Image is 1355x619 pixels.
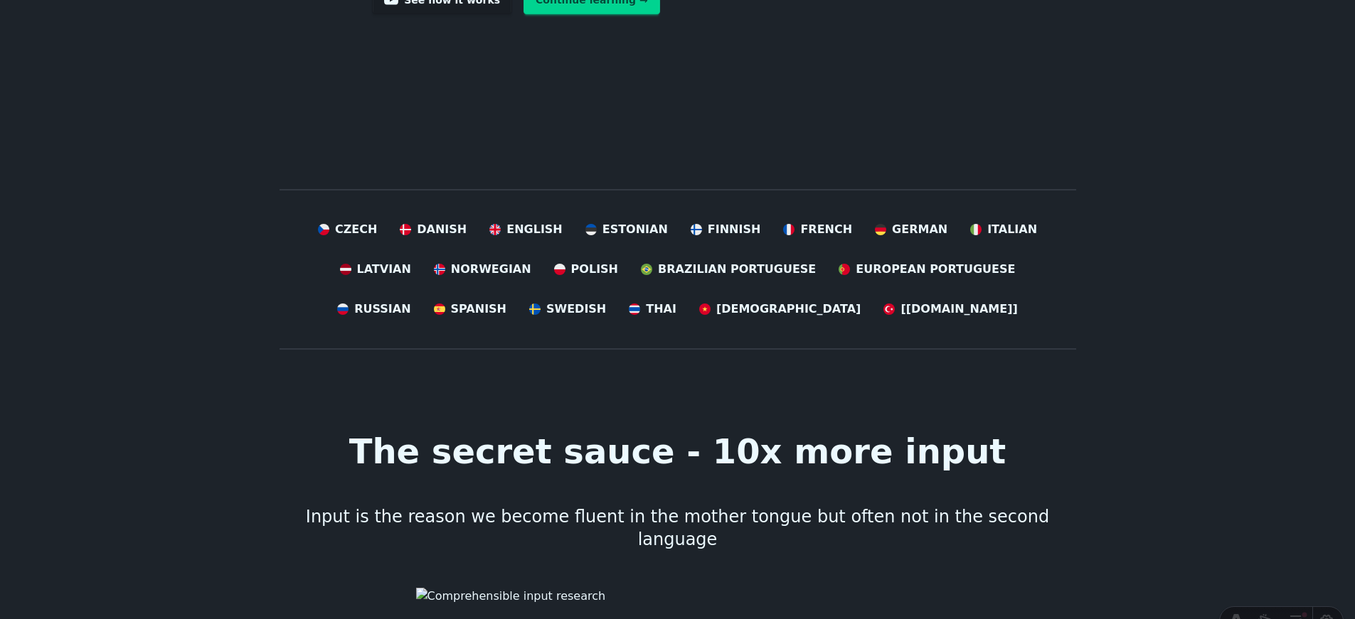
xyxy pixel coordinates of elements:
span: Thai [646,301,676,318]
a: English [489,221,563,238]
a: Latvian [340,261,411,278]
span: Swedish [546,301,606,318]
span: Latvian [357,261,411,278]
span: Czech [335,221,377,238]
a: Estonian [585,221,668,238]
h3: Input is the reason we become fluent in the mother tongue but often not in the second language [291,505,1065,551]
a: Thai [629,301,676,318]
span: European Portuguese [856,261,1015,278]
a: Italian [970,221,1037,238]
a: Norwegian [434,261,531,278]
a: Czech [318,221,377,238]
span: Spanish [451,301,506,318]
span: [[DOMAIN_NAME]] [900,301,1017,318]
a: Finnish [691,221,761,238]
a: French [783,221,852,238]
a: Swedish [529,301,606,318]
a: Russian [337,301,410,318]
a: Brazilian Portuguese [641,261,816,278]
span: German [892,221,947,238]
span: Polish [571,261,618,278]
a: Polish [554,261,618,278]
span: Brazilian Portuguese [658,261,816,278]
a: [DEMOGRAPHIC_DATA] [699,301,861,318]
a: European Portuguese [839,261,1015,278]
span: Danish [417,221,467,238]
h1: The secret sauce - 10x more input [349,434,1006,468]
span: Estonian [602,221,668,238]
a: German [875,221,947,238]
span: Finnish [708,221,761,238]
span: French [800,221,852,238]
a: [[DOMAIN_NAME]] [883,301,1017,318]
span: [DEMOGRAPHIC_DATA] [716,301,861,318]
span: Italian [987,221,1037,238]
a: Danish [400,221,467,238]
a: Spanish [434,301,506,318]
span: Norwegian [451,261,531,278]
span: Russian [354,301,410,318]
span: English [506,221,563,238]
